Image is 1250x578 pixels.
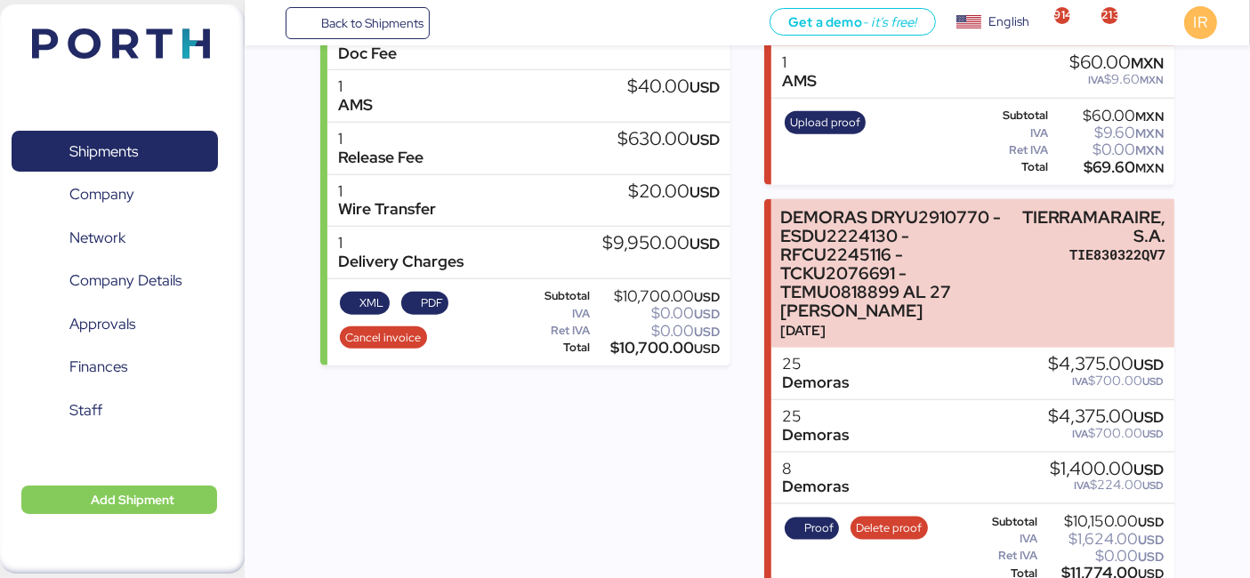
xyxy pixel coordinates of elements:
[12,131,218,172] a: Shipments
[1135,142,1164,158] span: MXN
[694,324,720,340] span: USD
[1052,109,1164,123] div: $60.00
[690,234,720,253] span: USD
[1135,125,1164,141] span: MXN
[1072,427,1088,441] span: IVA
[338,96,373,115] div: AMS
[972,550,1037,562] div: Ret IVA
[338,200,436,219] div: Wire Transfer
[1142,374,1164,389] span: USD
[1048,374,1164,388] div: $700.00
[1133,355,1164,374] span: USD
[12,389,218,430] a: Staff
[690,77,720,97] span: USD
[972,109,1048,122] div: Subtotal
[694,289,720,305] span: USD
[1052,126,1164,140] div: $9.60
[972,127,1048,140] div: IVA
[782,426,849,445] div: Demoras
[1041,550,1164,563] div: $0.00
[12,303,218,344] a: Approvals
[255,8,286,38] button: Menu
[972,533,1037,545] div: IVA
[1048,407,1164,427] div: $4,375.00
[628,182,720,202] div: $20.00
[790,113,860,132] span: Upload proof
[1138,514,1164,530] span: USD
[69,354,127,380] span: Finances
[69,397,102,423] span: Staff
[528,290,590,302] div: Subtotal
[69,311,135,337] span: Approvals
[1088,73,1104,87] span: IVA
[785,111,867,134] button: Upload proof
[780,208,1013,321] div: DEMORAS DRYU2910770 - ESDU2224130 - RFCU2245116 - TCKU2076691 - TEMU0818899 AL 27 [PERSON_NAME]
[1138,549,1164,565] span: USD
[1052,161,1164,174] div: $69.60
[1052,143,1164,157] div: $0.00
[69,181,134,207] span: Company
[1138,532,1164,548] span: USD
[340,326,427,349] button: Cancel invoice
[69,268,181,293] span: Company Details
[988,12,1029,31] div: English
[346,328,422,348] span: Cancel invoice
[1140,73,1164,87] span: MXN
[401,292,449,315] button: PDF
[1135,160,1164,176] span: MXN
[782,355,849,373] div: 25
[338,253,464,271] div: Delivery Charges
[1069,53,1164,73] div: $60.00
[340,292,390,315] button: XML
[286,7,431,39] a: Back to Shipments
[528,341,590,354] div: Total
[12,347,218,388] a: Finances
[12,261,218,301] a: Company Details
[1050,460,1164,479] div: $1,400.00
[782,478,849,496] div: Demoras
[1022,245,1166,264] div: TIE830322QV7
[782,72,817,91] div: AMS
[338,182,436,201] div: 1
[1072,374,1088,389] span: IVA
[1041,515,1164,528] div: $10,150.00
[972,161,1048,173] div: Total
[528,325,590,337] div: Ret IVA
[804,518,834,538] span: Proof
[785,518,840,541] button: Proof
[593,341,720,355] div: $10,700.00
[617,130,720,149] div: $630.00
[1074,478,1090,493] span: IVA
[1041,533,1164,546] div: $1,624.00
[1069,73,1164,86] div: $9.60
[360,293,384,313] span: XML
[782,53,817,72] div: 1
[780,321,1013,340] div: [DATE]
[69,225,125,251] span: Network
[694,341,720,357] span: USD
[593,307,720,320] div: $0.00
[338,234,464,253] div: 1
[851,517,928,540] button: Delete proof
[1131,53,1164,73] span: MXN
[690,182,720,202] span: USD
[1133,460,1164,479] span: USD
[338,44,397,63] div: Doc Fee
[593,325,720,338] div: $0.00
[690,130,720,149] span: USD
[1050,478,1164,492] div: $224.00
[972,516,1037,528] div: Subtotal
[421,293,443,313] span: PDF
[694,306,720,322] span: USD
[593,290,720,303] div: $10,700.00
[1135,108,1164,124] span: MXN
[338,77,373,96] div: 1
[21,486,217,514] button: Add Shipment
[1133,407,1164,427] span: USD
[602,234,720,253] div: $9,950.00
[1048,427,1164,440] div: $700.00
[69,139,138,165] span: Shipments
[528,308,590,320] div: IVA
[627,77,720,97] div: $40.00
[972,144,1048,157] div: Ret IVA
